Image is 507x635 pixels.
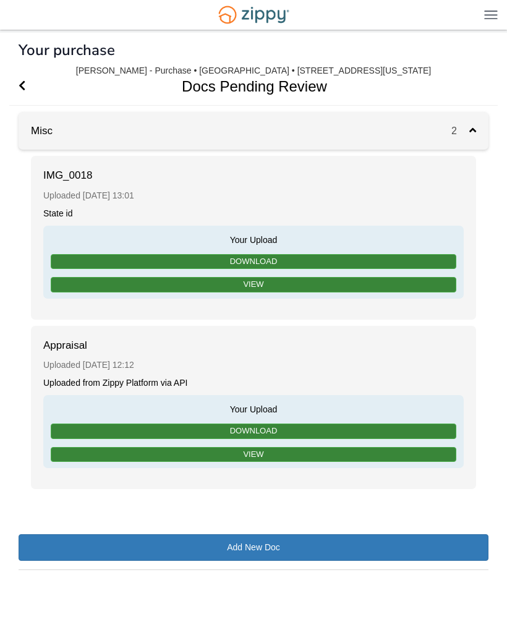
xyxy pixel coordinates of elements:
img: Mobile Dropdown Menu [484,10,498,19]
h1: Docs Pending Review [9,67,484,105]
h1: Your purchase [19,42,115,58]
a: Add New Doc [19,534,488,561]
div: [PERSON_NAME] - Purchase • [GEOGRAPHIC_DATA] • [STREET_ADDRESS][US_STATE] [76,66,431,76]
a: Misc [19,125,53,137]
a: Download [51,254,456,270]
a: Download [51,424,456,439]
div: Uploaded [DATE] 12:12 [43,353,464,377]
span: Your Upload [49,401,458,416]
span: IMG_0018 [43,168,167,183]
a: View [51,447,456,462]
div: Uploaded from Zippy Platform via API [43,377,464,389]
div: Uploaded [DATE] 13:01 [43,184,464,208]
a: Go Back [19,67,25,105]
span: Your Upload [49,232,458,246]
span: Appraisal [43,338,167,353]
div: State id [43,208,464,219]
a: View [51,277,456,292]
span: 2 [451,126,469,136]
